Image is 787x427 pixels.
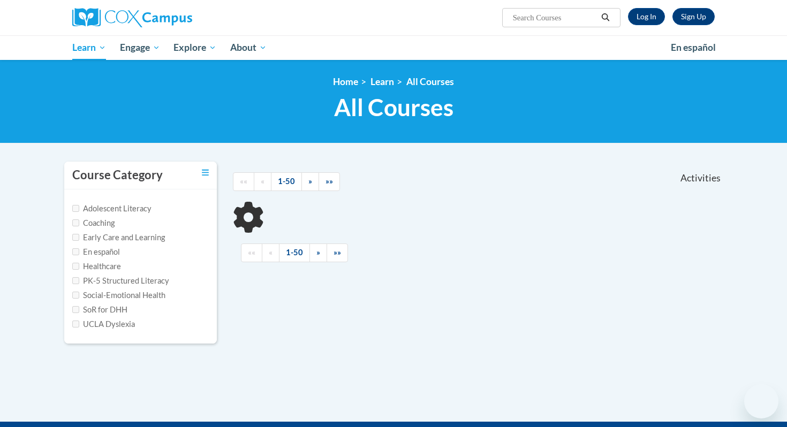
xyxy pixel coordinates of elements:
[202,167,209,179] a: Toggle collapse
[406,76,454,87] a: All Courses
[326,177,333,186] span: »»
[254,172,271,191] a: Previous
[72,203,152,215] label: Adolescent Literacy
[173,41,216,54] span: Explore
[301,172,319,191] a: Next
[72,261,121,272] label: Healthcare
[319,172,340,191] a: End
[72,219,79,226] input: Checkbox for Options
[327,243,348,262] a: End
[309,243,327,262] a: Next
[370,76,394,87] a: Learn
[72,289,165,301] label: Social-Emotional Health
[628,8,665,25] a: Log In
[248,248,255,257] span: ««
[241,243,262,262] a: Begining
[333,76,358,87] a: Home
[223,35,274,60] a: About
[72,321,79,327] input: Checkbox for Options
[308,177,312,186] span: »
[680,172,721,184] span: Activities
[72,263,79,270] input: Checkbox for Options
[334,93,453,121] span: All Courses
[512,11,597,24] input: Search Courses
[262,243,279,262] a: Previous
[744,384,778,418] iframe: Button to launch messaging window
[664,36,723,59] a: En español
[269,248,273,257] span: «
[72,41,106,54] span: Learn
[72,234,79,241] input: Checkbox for Options
[56,35,731,60] div: Main menu
[120,41,160,54] span: Engage
[233,172,254,191] a: Begining
[240,177,247,186] span: ««
[597,11,614,24] button: Search
[671,42,716,53] span: En español
[672,8,715,25] a: Register
[334,248,341,257] span: »»
[279,243,310,262] a: 1-50
[72,248,79,255] input: Checkbox for Options
[72,246,120,258] label: En español
[261,177,264,186] span: «
[72,318,135,330] label: UCLA Dyslexia
[72,306,79,313] input: Checkbox for Options
[72,232,165,243] label: Early Care and Learning
[72,217,115,229] label: Coaching
[113,35,167,60] a: Engage
[72,275,169,287] label: PK-5 Structured Literacy
[72,8,276,27] a: Cox Campus
[167,35,223,60] a: Explore
[65,35,113,60] a: Learn
[72,292,79,299] input: Checkbox for Options
[72,304,127,316] label: SoR for DHH
[72,277,79,284] input: Checkbox for Options
[271,172,302,191] a: 1-50
[230,41,267,54] span: About
[316,248,320,257] span: »
[72,205,79,212] input: Checkbox for Options
[72,8,192,27] img: Cox Campus
[72,167,163,184] h3: Course Category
